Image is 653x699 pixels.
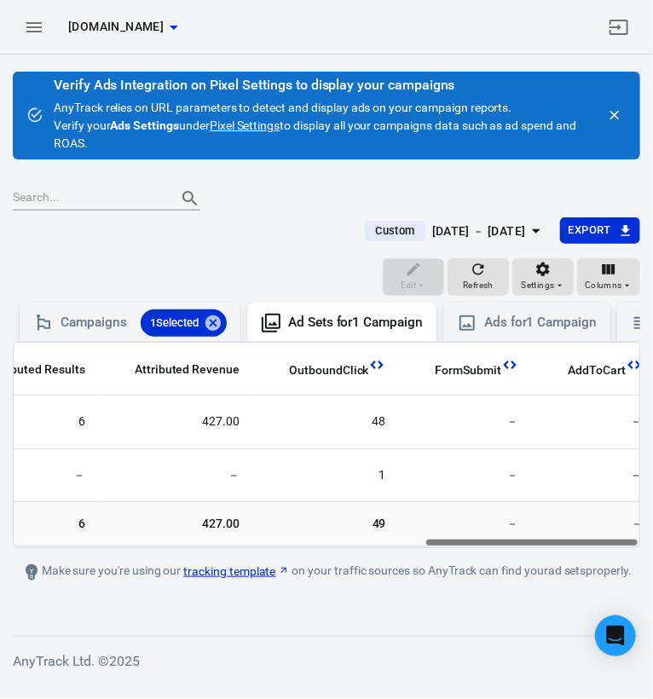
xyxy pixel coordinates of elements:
button: Refresh [448,258,509,296]
div: Make sure you're using our on your traffic sources so AnyTrack can find your ad sets properly. [13,562,640,582]
a: Sign out [598,7,639,48]
button: close [603,103,627,127]
a: tracking template [183,563,289,581]
div: Campaigns [61,309,227,337]
span: brandijonesofficial.com [68,16,164,38]
button: Export [560,217,640,244]
button: Custom[DATE] － [DATE] [351,217,559,246]
button: [DOMAIN_NAME] [61,11,184,43]
span: Columns [585,278,622,293]
span: Custom [368,222,421,240]
a: Pixel Settings [210,117,280,135]
div: [DATE] － [DATE] [432,221,526,242]
div: Open Intercom Messenger [595,615,636,656]
button: Search [170,178,211,219]
span: Settings [522,278,555,293]
div: Ads for 1 Campaign [484,314,597,332]
button: Columns [577,258,640,296]
div: Verify Ads Integration on Pixel Settings to display your campaigns [54,77,592,94]
button: Settings [512,258,574,296]
input: Search... [13,188,163,210]
span: Refresh [463,278,494,293]
div: AnyTrack relies on URL parameters to detect and display ads on your campaign reports. Verify your... [54,78,592,153]
strong: Ads Settings [111,118,180,132]
span: 1 Selected [141,315,210,332]
div: Ad Sets for 1 Campaign [288,314,423,332]
h6: AnyTrack Ltd. © 2025 [13,650,640,672]
div: 1Selected [141,309,228,337]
